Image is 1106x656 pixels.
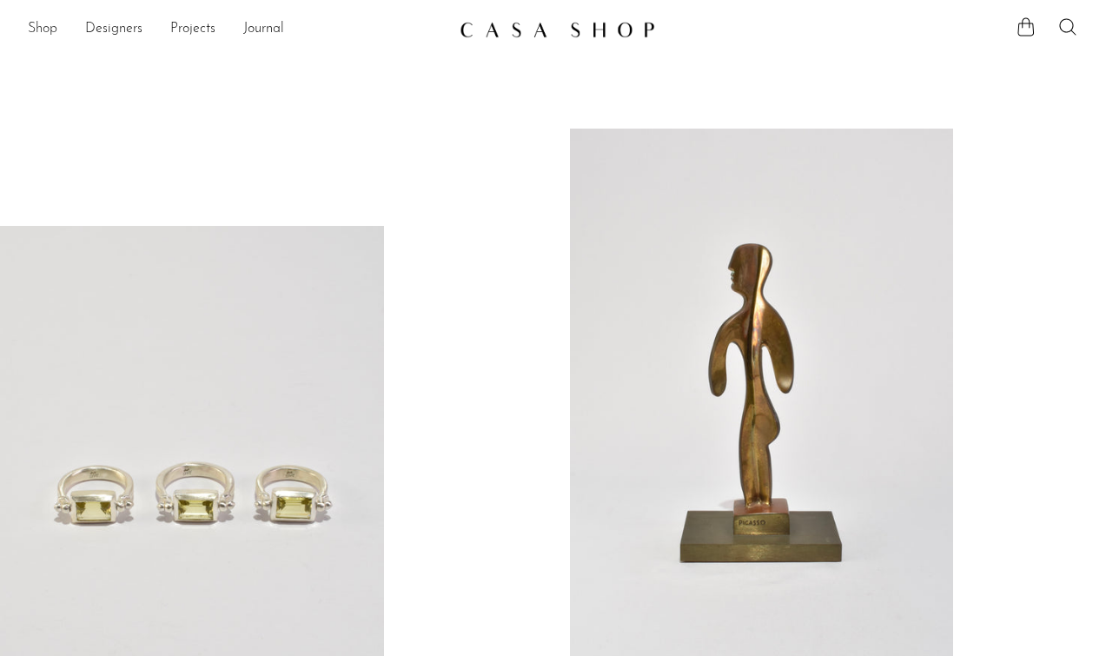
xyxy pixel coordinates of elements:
a: Journal [243,18,284,41]
nav: Desktop navigation [28,15,446,44]
a: Designers [85,18,142,41]
ul: NEW HEADER MENU [28,15,446,44]
a: Projects [170,18,215,41]
a: Shop [28,18,57,41]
